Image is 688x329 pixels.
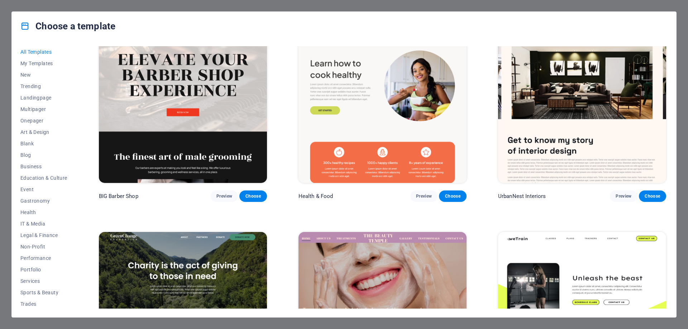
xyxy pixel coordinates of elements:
img: Health & Food [298,28,467,183]
span: Preview [216,193,232,199]
span: Event [20,187,67,192]
span: Performance [20,255,67,261]
span: Business [20,164,67,169]
span: Gastronomy [20,198,67,204]
button: My Templates [20,58,67,69]
button: Trades [20,298,67,310]
button: Multipager [20,103,67,115]
span: Landingpage [20,95,67,101]
button: Health [20,207,67,218]
button: Business [20,161,67,172]
button: Blank [20,138,67,149]
button: Trending [20,81,67,92]
img: BIG Barber Shop [99,28,267,183]
p: Health & Food [298,193,333,200]
span: Multipager [20,106,67,112]
button: Portfolio [20,264,67,275]
span: Health [20,209,67,215]
button: Choose [439,190,466,202]
button: Non-Profit [20,241,67,252]
button: Choose [639,190,666,202]
button: Gastronomy [20,195,67,207]
span: All Templates [20,49,67,55]
span: Choose [645,193,660,199]
button: Sports & Beauty [20,287,67,298]
span: New [20,72,67,78]
span: Blog [20,152,67,158]
span: Preview [416,193,432,199]
span: Blank [20,141,67,146]
span: Services [20,278,67,284]
button: Blog [20,149,67,161]
span: Trades [20,301,67,307]
p: UrbanNest Interiors [498,193,546,200]
button: IT & Media [20,218,67,229]
button: Choose [239,190,267,202]
button: Event [20,184,67,195]
span: Legal & Finance [20,232,67,238]
button: Services [20,275,67,287]
span: My Templates [20,61,67,66]
p: BIG Barber Shop [99,193,138,200]
img: UrbanNest Interiors [498,28,666,183]
button: Legal & Finance [20,229,67,241]
span: Sports & Beauty [20,290,67,295]
button: Preview [211,190,238,202]
span: Onepager [20,118,67,124]
button: All Templates [20,46,67,58]
span: Education & Culture [20,175,67,181]
button: Preview [410,190,438,202]
span: Preview [616,193,631,199]
button: Preview [610,190,637,202]
button: Performance [20,252,67,264]
span: Choose [245,193,261,199]
span: IT & Media [20,221,67,227]
span: Non-Profit [20,244,67,250]
span: Trending [20,83,67,89]
span: Portfolio [20,267,67,272]
span: Choose [445,193,460,199]
h4: Choose a template [20,20,115,32]
button: Onepager [20,115,67,126]
button: Education & Culture [20,172,67,184]
button: Landingpage [20,92,67,103]
span: Art & Design [20,129,67,135]
button: New [20,69,67,81]
button: Art & Design [20,126,67,138]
